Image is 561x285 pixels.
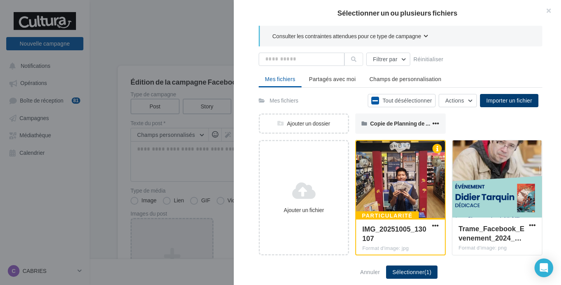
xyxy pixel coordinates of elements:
button: Annuler [357,267,383,277]
span: Champs de personnalisation [369,76,441,82]
button: Consulter les contraintes attendues pour ce type de campagne [272,32,428,42]
span: Consulter les contraintes attendues pour ce type de campagne [272,32,421,40]
span: IMG_20251005_130107 [362,225,426,243]
div: Mes fichiers [270,97,298,104]
div: Open Intercom Messenger [535,258,553,277]
div: Format d'image: png [459,244,536,251]
button: Importer un fichier [480,94,538,107]
button: Sélectionner(1) [386,266,438,279]
span: Mes fichiers [265,76,295,82]
button: Tout désélectionner [368,94,436,107]
span: Importer un fichier [486,97,532,104]
span: Trame_Facebook_Evenement_2024_Digitaleo.pptx-3 [459,224,524,242]
button: Actions [439,94,477,107]
div: Particularité [356,211,419,220]
div: Ajouter un fichier [263,206,345,214]
span: Copie de Planning de septembre [370,120,453,127]
h2: Sélectionner un ou plusieurs fichiers [246,9,549,16]
button: Réinitialiser [410,55,446,64]
button: Filtrer par [366,53,410,66]
span: (1) [424,269,431,275]
span: Partagés avec moi [309,76,356,82]
div: Format d'image: jpg [362,245,439,252]
div: Ajouter un dossier [260,120,348,127]
span: Actions [445,97,464,104]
